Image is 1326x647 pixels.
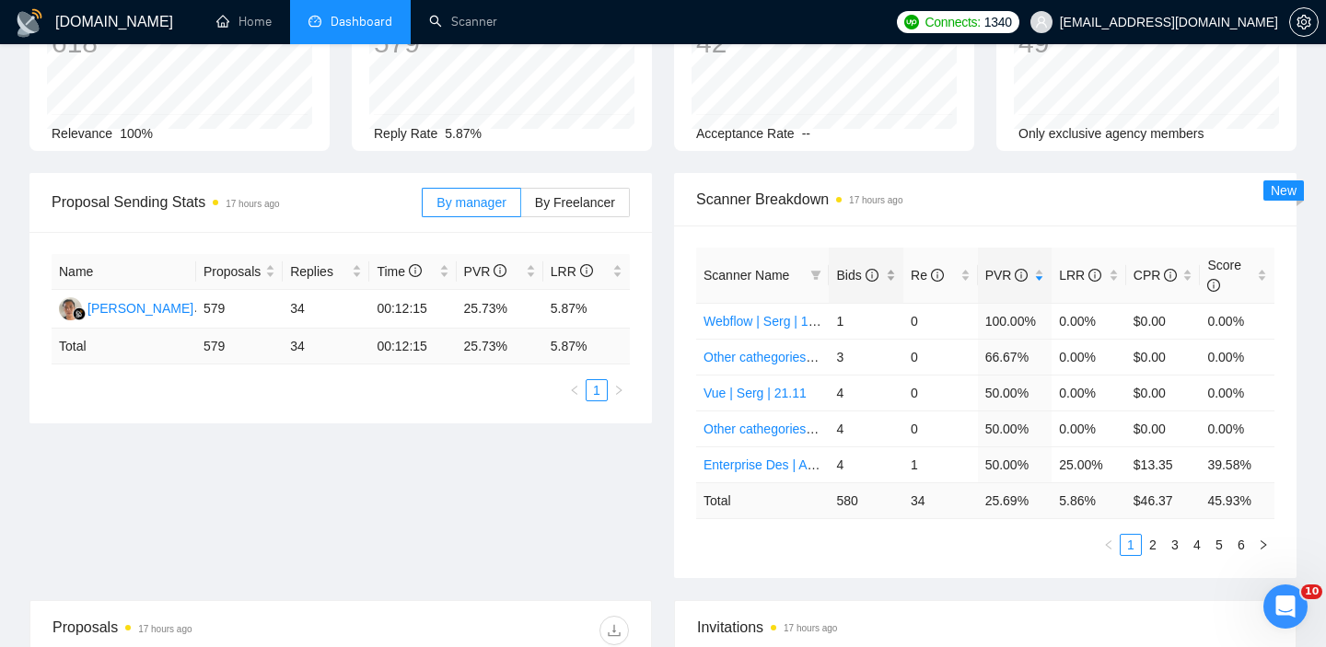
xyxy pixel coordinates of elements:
td: 0.00% [1052,410,1126,446]
span: Connects: [925,12,980,32]
img: JS [59,297,82,320]
button: right [1252,534,1274,556]
img: upwork-logo.png [904,15,919,29]
li: Next Page [608,379,630,401]
td: 50.00% [978,375,1053,410]
td: 0.00% [1200,303,1274,339]
span: right [1258,539,1269,550]
a: 3 [1165,535,1185,555]
td: 34 [283,290,369,329]
span: By Freelancer [535,195,615,210]
a: setting [1289,15,1319,29]
span: 100% [120,126,153,141]
span: Proposal Sending Stats [52,191,422,214]
button: left [564,379,586,401]
span: By manager [436,195,506,210]
a: Vue | Serg | 21.11 [704,386,807,400]
td: 4 [829,410,903,446]
td: 4 [829,375,903,410]
td: 00:12:15 [369,329,456,364]
span: info-circle [1207,279,1220,292]
th: Replies [283,254,369,290]
td: 50.00% [978,446,1053,482]
li: 5 [1208,534,1230,556]
li: 2 [1142,534,1164,556]
div: [PERSON_NAME] [87,298,193,318]
li: 6 [1230,534,1252,556]
a: 1 [1121,535,1141,555]
button: left [1098,534,1120,556]
td: 34 [283,329,369,364]
th: Name [52,254,196,290]
td: 25.73% [457,290,543,329]
td: 0.00% [1052,339,1126,375]
span: Scanner Breakdown [696,188,1274,211]
span: filter [810,270,821,281]
span: Bids [836,268,878,283]
a: searchScanner [429,14,497,29]
span: user [1035,16,1048,29]
img: logo [15,8,44,38]
td: 5.86 % [1052,482,1126,518]
span: PVR [985,268,1029,283]
span: 1340 [984,12,1012,32]
td: 3 [829,339,903,375]
a: 6 [1231,535,1251,555]
a: Webflow | Serg | 19.11 [704,314,833,329]
td: 0 [903,375,978,410]
td: 50.00% [978,410,1053,446]
iframe: Intercom live chat [1263,584,1308,629]
span: LRR [551,264,593,279]
li: 1 [1120,534,1142,556]
td: 100.00% [978,303,1053,339]
a: 4 [1187,535,1207,555]
td: 34 [903,482,978,518]
span: Re [911,268,944,283]
a: Other cathegories + custom open 💰❌ Pitch Deck | Val | 12.06 16% view [704,350,1124,364]
span: info-circle [409,264,422,277]
td: $0.00 [1126,339,1201,375]
a: Other cathegories Custom open🪝👩‍💼 Web Design | Artem 11/09 other start [704,422,1133,436]
span: Proposals [204,261,262,282]
time: 17 hours ago [138,624,192,634]
span: Dashboard [331,14,392,29]
td: $13.35 [1126,446,1201,482]
span: Scanner Name [704,268,789,283]
span: CPR [1134,268,1177,283]
a: 5 [1209,535,1229,555]
span: Replies [290,261,348,282]
li: Previous Page [1098,534,1120,556]
button: download [599,616,629,645]
a: JS[PERSON_NAME] [59,300,193,315]
td: 25.00% [1052,446,1126,482]
td: 39.58% [1200,446,1274,482]
td: 579 [196,329,283,364]
td: 1 [903,446,978,482]
span: download [600,623,628,638]
td: 0.00% [1052,375,1126,410]
span: dashboard [308,15,321,28]
td: Total [52,329,196,364]
span: info-circle [1088,269,1101,282]
time: 17 hours ago [849,195,902,205]
td: 25.73 % [457,329,543,364]
time: 17 hours ago [226,199,279,209]
td: 0 [903,410,978,446]
td: 00:12:15 [369,290,456,329]
td: 0 [903,339,978,375]
span: 5.87% [445,126,482,141]
span: info-circle [1164,269,1177,282]
td: $0.00 [1126,303,1201,339]
td: 45.93 % [1200,482,1274,518]
th: Proposals [196,254,283,290]
a: 1 [587,380,607,400]
time: 17 hours ago [784,623,837,633]
li: 4 [1186,534,1208,556]
a: Enterprise Des | Artem | 13.01 [704,457,876,472]
a: 2 [1143,535,1163,555]
span: Score [1207,258,1241,293]
img: gigradar-bm.png [73,307,86,320]
span: filter [807,261,825,289]
span: left [569,385,580,396]
span: -- [802,126,810,141]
